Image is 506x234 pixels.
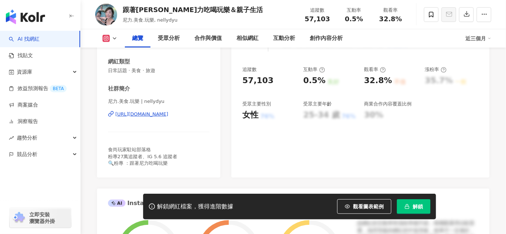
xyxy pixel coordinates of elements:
[108,58,130,66] div: 網紅類型
[108,147,177,166] span: 食尚玩家駐站部落格 粉專27萬追蹤者、IG 5.6 追蹤者 🔍粉專 ：跟著尼力吃喝玩樂
[379,15,402,23] span: 32.8%
[108,85,130,93] div: 社群簡介
[194,34,222,43] div: 合作與價值
[157,203,233,211] div: 解鎖網紅檔案，獲得進階數據
[17,146,37,163] span: 競品分析
[9,135,14,141] span: rise
[17,130,37,146] span: 趨勢分析
[364,66,386,73] div: 觀看率
[9,101,38,109] a: 商案媒合
[337,199,391,214] button: 觀看圖表範例
[10,208,71,228] a: chrome extension立即安裝 瀏覽器外掛
[303,75,325,86] div: 0.5%
[6,10,45,24] img: logo
[95,4,117,26] img: KOL Avatar
[123,17,178,23] span: 尼力.美食.玩樂, nellydyu
[353,204,384,209] span: 觀看圖表範例
[242,75,274,86] div: 57,103
[413,204,423,209] span: 解鎖
[397,199,431,214] button: 解鎖
[377,7,405,14] div: 觀看率
[237,34,258,43] div: 相似網紅
[108,98,209,105] span: 尼力.美食.玩樂 | nellydyu
[29,211,55,224] span: 立即安裝 瀏覽器外掛
[364,101,412,107] div: 商業合作內容覆蓋比例
[303,66,325,73] div: 互動率
[108,111,209,118] a: [URL][DOMAIN_NAME]
[242,109,258,121] div: 女性
[466,33,491,44] div: 近三個月
[364,75,392,86] div: 32.8%
[242,66,257,73] div: 追蹤數
[304,7,331,14] div: 追蹤數
[12,212,26,224] img: chrome extension
[9,52,33,59] a: 找貼文
[425,66,447,73] div: 漲粉率
[305,15,330,23] span: 57,103
[340,7,368,14] div: 互動率
[132,34,143,43] div: 總覽
[9,118,38,125] a: 洞察報告
[115,111,168,118] div: [URL][DOMAIN_NAME]
[273,34,295,43] div: 互動分析
[17,64,32,80] span: 資源庫
[108,67,209,74] span: 日常話題 · 美食 · 旅遊
[303,101,332,107] div: 受眾主要年齡
[310,34,343,43] div: 創作內容分析
[242,101,271,107] div: 受眾主要性別
[9,85,67,92] a: 效益預測報告BETA
[123,5,263,14] div: 跟著[PERSON_NAME]力吃喝玩樂＆親子生活
[158,34,180,43] div: 受眾分析
[345,15,363,23] span: 0.5%
[9,36,40,43] a: searchAI 找網紅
